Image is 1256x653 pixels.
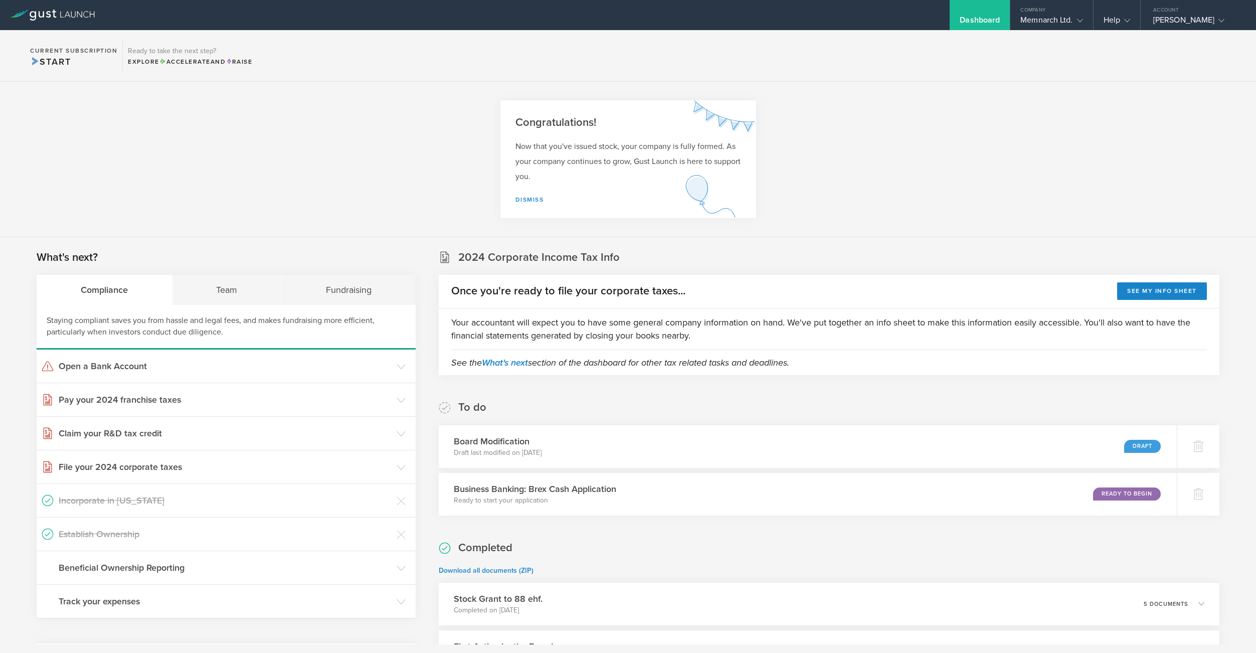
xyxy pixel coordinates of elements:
h3: Beneficial Ownership Reporting [59,561,392,574]
h3: Pay your 2024 franchise taxes [59,393,392,406]
p: 5 documents [1144,601,1188,607]
div: Draft [1124,440,1161,453]
div: Board ModificationDraft last modified on [DATE]Draft [439,425,1177,468]
h2: What's next? [37,250,98,265]
h3: File your 2024 corporate taxes [59,460,392,473]
a: Dismiss [515,196,544,203]
h3: Business Banking: Brex Cash Application [454,482,616,496]
div: Business Banking: Brex Cash ApplicationReady to start your applicationReady to Begin [439,473,1177,516]
p: Ready to start your application [454,496,616,506]
p: Now that you've issued stock, your company is fully formed. As your company continues to grow, Gu... [515,139,741,184]
span: Start [30,56,71,67]
h3: Establish Ownership [59,528,392,541]
h3: Open a Bank Account [59,360,392,373]
h3: First Action by the Board [454,640,553,653]
div: Fundraising [282,275,416,305]
p: Draft last modified on [DATE] [454,448,542,458]
h3: Track your expenses [59,595,392,608]
span: Raise [226,58,252,65]
div: Explore [128,57,252,66]
div: Dashboard [960,15,1000,30]
div: Compliance [37,275,172,305]
h2: To do [458,400,486,415]
div: [PERSON_NAME] [1153,15,1238,30]
p: Completed on [DATE] [454,605,543,615]
span: Accelerate [159,58,211,65]
h3: Ready to take the next step? [128,48,252,55]
h3: Board Modification [454,435,542,448]
div: Staying compliant saves you from hassle and legal fees, and makes fundraising more efficient, par... [37,305,416,350]
div: Ready to take the next step?ExploreAccelerateandRaise [122,40,257,71]
p: Your accountant will expect you to have some general company information on hand. We've put toget... [451,316,1207,342]
h2: Current Subscription [30,48,117,54]
div: Memnarch Ltd. [1020,15,1083,30]
a: What's next [482,357,528,368]
h3: Claim your R&D tax credit [59,427,392,440]
em: See the section of the dashboard for other tax related tasks and deadlines. [451,357,789,368]
button: See my info sheet [1117,282,1207,300]
div: Team [172,275,282,305]
span: and [159,58,226,65]
div: Ready to Begin [1093,487,1161,501]
a: Download all documents (ZIP) [439,566,533,575]
h2: Congratulations! [515,115,741,130]
h2: Completed [458,541,512,555]
h3: Incorporate in [US_STATE] [59,494,392,507]
h3: Stock Grant to 88 ehf. [454,592,543,605]
h2: Once you're ready to file your corporate taxes... [451,284,685,298]
div: Help [1104,15,1130,30]
h2: 2024 Corporate Income Tax Info [458,250,620,265]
